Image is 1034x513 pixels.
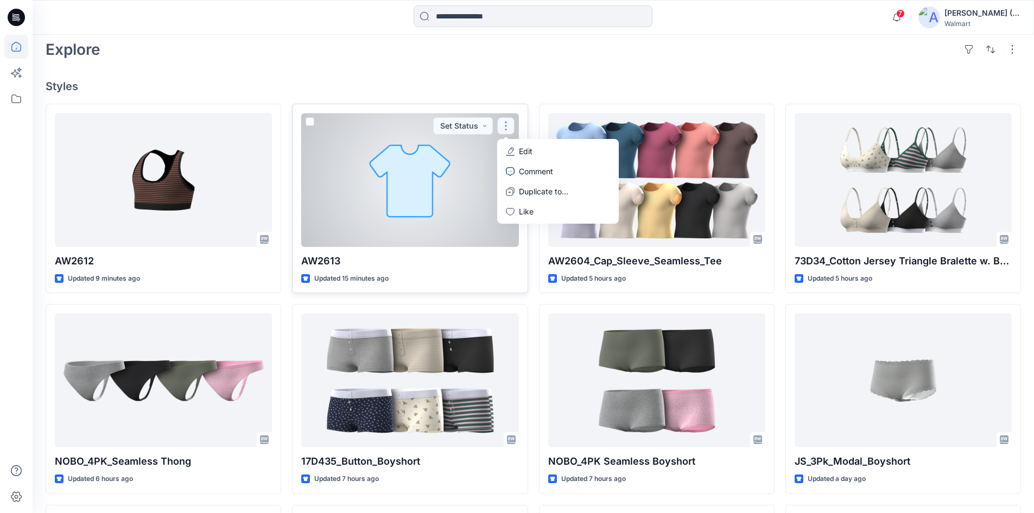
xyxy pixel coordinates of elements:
[55,254,272,269] p: AW2612
[55,113,272,247] a: AW2612
[795,313,1012,447] a: JS_3Pk_Modal_Boyshort
[808,473,866,485] p: Updated a day ago
[519,166,553,177] p: Comment
[301,254,518,269] p: AW2613
[55,454,272,469] p: NOBO_4PK_Seamless Thong
[548,313,765,447] a: NOBO_4PK Seamless Boyshort
[944,20,1020,28] div: Walmart
[519,186,568,197] p: Duplicate to...
[68,273,140,284] p: Updated 9 minutes ago
[55,313,272,447] a: NOBO_4PK_Seamless Thong
[548,254,765,269] p: AW2604_Cap_Sleeve_Seamless_Tee
[301,113,518,247] a: AW2613
[46,80,1021,93] h4: Styles
[795,254,1012,269] p: 73D34_Cotton Jersey Triangle Bralette w. Buttons
[561,473,626,485] p: Updated 7 hours ago
[519,145,532,157] p: Edit
[944,7,1020,20] div: [PERSON_NAME] (Delta Galil)
[548,454,765,469] p: NOBO_4PK Seamless Boyshort
[46,41,100,58] h2: Explore
[561,273,626,284] p: Updated 5 hours ago
[499,141,617,161] a: Edit
[519,206,534,217] p: Like
[301,454,518,469] p: 17D435_Button_Boyshort
[68,473,133,485] p: Updated 6 hours ago
[548,113,765,247] a: AW2604_Cap_Sleeve_Seamless_Tee
[808,273,872,284] p: Updated 5 hours ago
[896,9,905,18] span: 7
[314,473,379,485] p: Updated 7 hours ago
[314,273,389,284] p: Updated 15 minutes ago
[918,7,940,28] img: avatar
[795,113,1012,247] a: 73D34_Cotton Jersey Triangle Bralette w. Buttons
[795,454,1012,469] p: JS_3Pk_Modal_Boyshort
[301,313,518,447] a: 17D435_Button_Boyshort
